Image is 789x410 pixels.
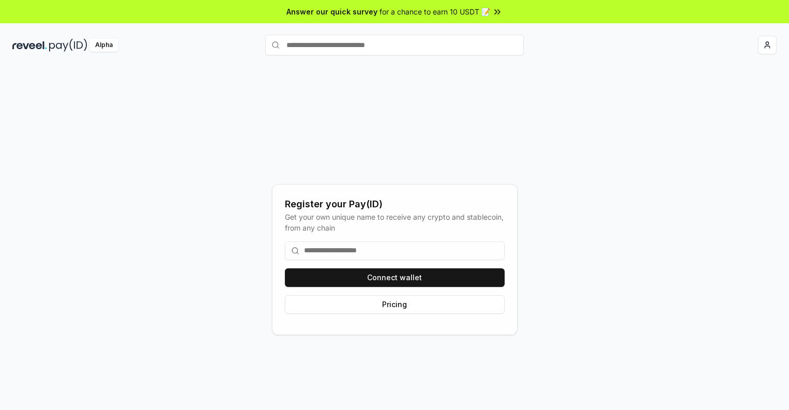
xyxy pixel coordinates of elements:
div: Register your Pay(ID) [285,197,505,211]
button: Pricing [285,295,505,314]
img: pay_id [49,39,87,52]
img: reveel_dark [12,39,47,52]
span: for a chance to earn 10 USDT 📝 [380,6,490,17]
div: Alpha [89,39,118,52]
div: Get your own unique name to receive any crypto and stablecoin, from any chain [285,211,505,233]
span: Answer our quick survey [286,6,377,17]
button: Connect wallet [285,268,505,287]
